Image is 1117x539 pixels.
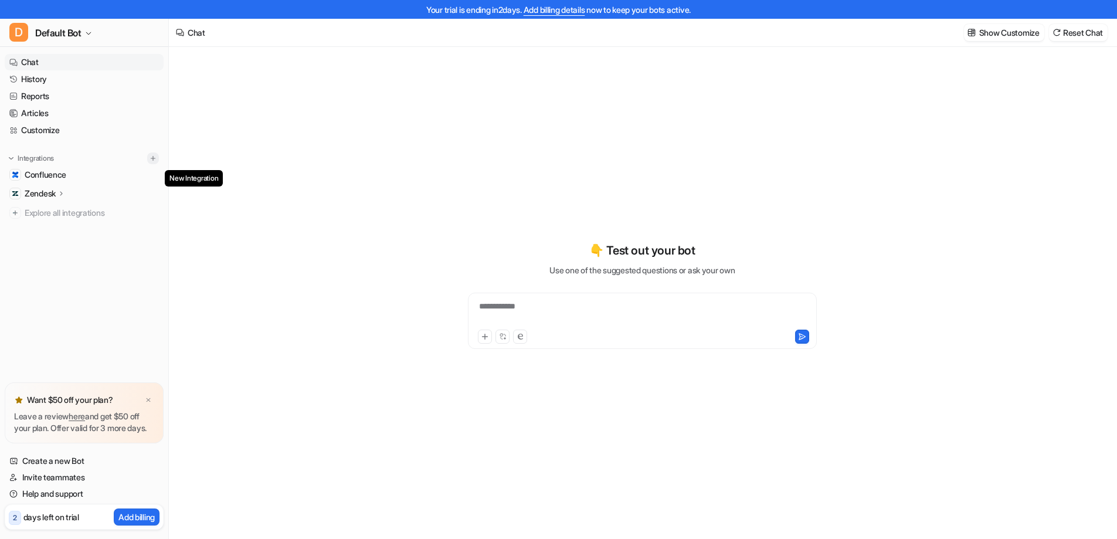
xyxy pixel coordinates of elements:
a: ConfluenceConfluence [5,167,164,183]
p: 2 [13,513,17,523]
a: History [5,71,164,87]
span: New Integration [165,170,223,187]
img: menu_add.svg [149,154,157,162]
span: D [9,23,28,42]
img: expand menu [7,154,15,162]
button: Integrations [5,152,57,164]
a: Explore all integrations [5,205,164,221]
img: customize [967,28,976,37]
button: Reset Chat [1049,24,1108,41]
p: Use one of the suggested questions or ask your own [549,264,735,276]
img: star [14,395,23,405]
img: explore all integrations [9,207,21,219]
button: Show Customize [964,24,1044,41]
a: Create a new Bot [5,453,164,469]
div: Chat [188,26,205,39]
a: Chat [5,54,164,70]
a: Customize [5,122,164,138]
p: Integrations [18,154,54,163]
img: reset [1053,28,1061,37]
p: days left on trial [23,511,79,523]
a: Articles [5,105,164,121]
img: Zendesk [12,190,19,197]
span: Default Bot [35,25,82,41]
p: Show Customize [979,26,1040,39]
img: Confluence [12,171,19,178]
a: Invite teammates [5,469,164,486]
p: Want $50 off your plan? [27,394,113,406]
p: Zendesk [25,188,56,199]
p: 👇 Test out your bot [589,242,695,259]
a: Reports [5,88,164,104]
span: Explore all integrations [25,204,159,222]
button: Add billing [114,509,159,526]
a: Help and support [5,486,164,502]
a: here [69,411,85,421]
a: Add billing details [524,5,585,15]
span: Confluence [25,169,66,181]
img: x [145,396,152,404]
p: Add billing [118,511,155,523]
p: Leave a review and get $50 off your plan. Offer valid for 3 more days. [14,411,154,434]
